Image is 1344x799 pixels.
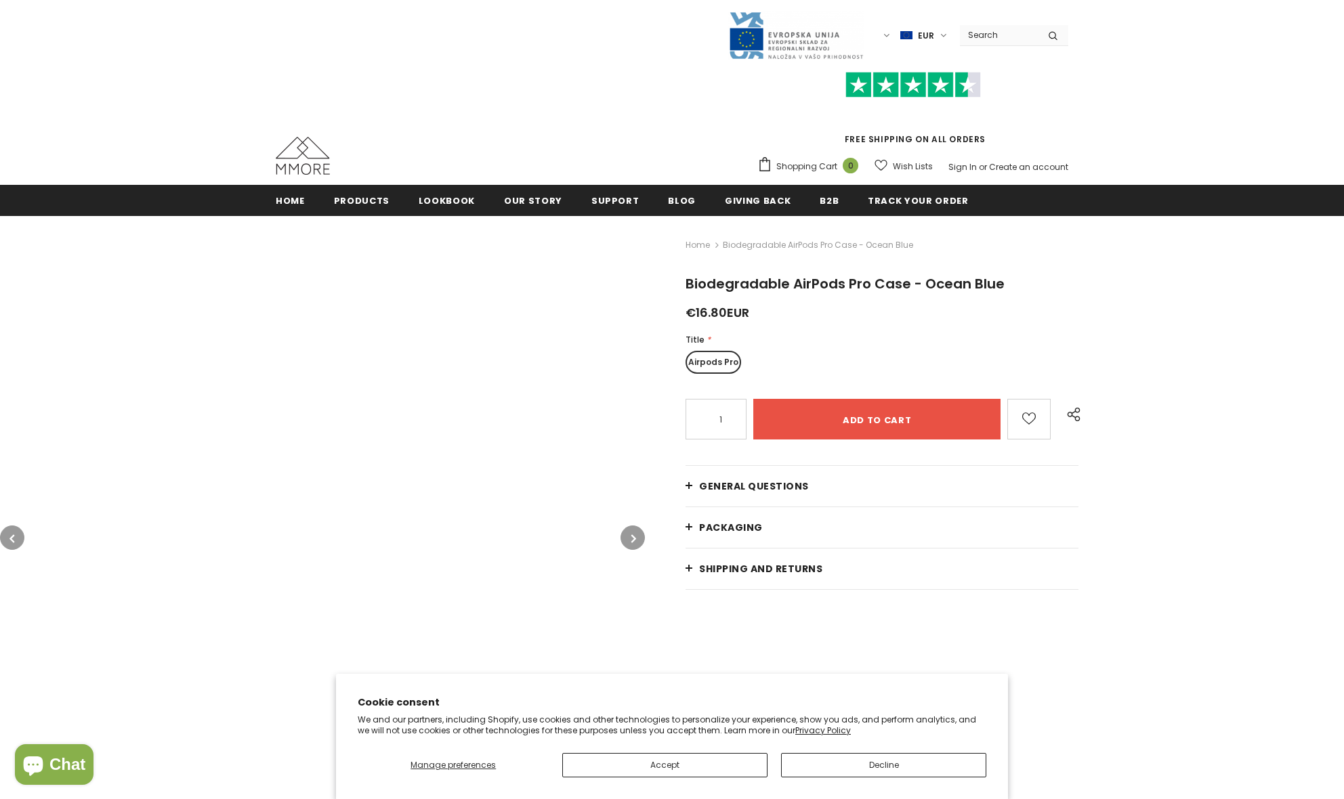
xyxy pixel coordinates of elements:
[562,753,768,777] button: Accept
[868,194,968,207] span: Track your order
[757,78,1068,145] span: FREE SHIPPING ON ALL ORDERS
[686,351,741,374] label: Airpods Pro
[11,744,98,788] inbox-online-store-chat: Shopify online store chat
[728,29,864,41] a: Javni Razpis
[728,11,864,60] img: Javni Razpis
[776,160,837,173] span: Shopping Cart
[845,72,981,98] img: Trust Pilot Stars
[918,29,934,43] span: EUR
[686,237,710,253] a: Home
[725,185,791,215] a: Giving back
[699,562,822,576] span: Shipping and returns
[960,25,1038,45] input: Search Site
[699,521,763,534] span: PACKAGING
[591,194,639,207] span: support
[276,185,305,215] a: Home
[686,304,749,321] span: €16.80EUR
[795,725,851,736] a: Privacy Policy
[820,194,839,207] span: B2B
[686,274,1005,293] span: Biodegradable AirPods Pro Case - Ocean Blue
[725,194,791,207] span: Giving back
[989,161,1068,173] a: Create an account
[820,185,839,215] a: B2B
[875,154,933,178] a: Wish Lists
[686,334,705,345] span: Title
[843,158,858,173] span: 0
[893,160,933,173] span: Wish Lists
[686,507,1078,548] a: PACKAGING
[334,185,390,215] a: Products
[419,194,475,207] span: Lookbook
[419,185,475,215] a: Lookbook
[668,185,696,215] a: Blog
[723,237,913,253] span: Biodegradable AirPods Pro Case - Ocean Blue
[781,753,986,777] button: Decline
[979,161,987,173] span: or
[753,399,1001,439] input: Add to cart
[757,98,1068,133] iframe: Customer reviews powered by Trustpilot
[757,156,865,177] a: Shopping Cart 0
[358,753,549,777] button: Manage preferences
[504,185,562,215] a: Our Story
[504,194,562,207] span: Our Story
[358,695,986,710] h2: Cookie consent
[948,161,977,173] a: Sign In
[276,137,330,175] img: MMORE Cases
[699,479,809,493] span: General Questions
[411,759,496,771] span: Manage preferences
[686,466,1078,506] a: General Questions
[276,194,305,207] span: Home
[868,185,968,215] a: Track your order
[334,194,390,207] span: Products
[591,185,639,215] a: support
[358,714,986,735] p: We and our partners, including Shopify, use cookies and other technologies to personalize your ex...
[668,194,696,207] span: Blog
[686,548,1078,589] a: Shipping and returns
